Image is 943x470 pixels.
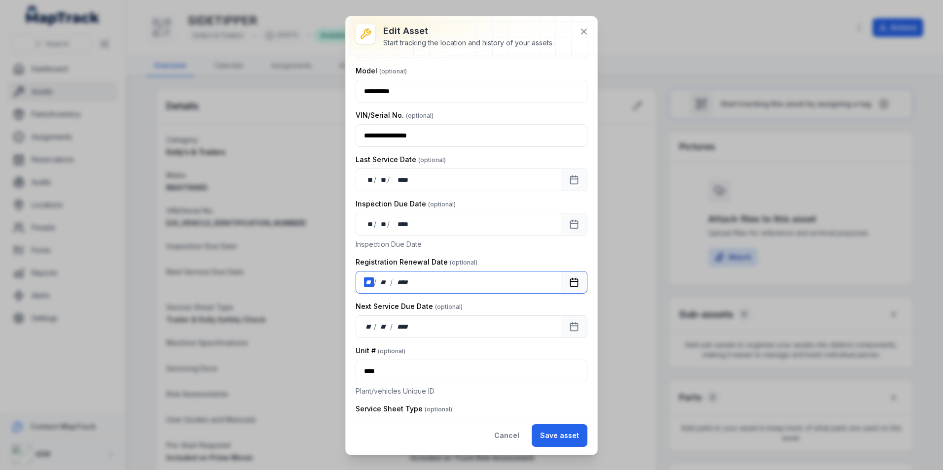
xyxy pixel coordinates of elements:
div: day, [364,322,374,332]
div: year, [394,277,412,287]
div: month, [377,175,387,185]
label: Last Service Date [356,155,446,165]
div: / [387,219,391,229]
button: Calendar [561,271,587,294]
div: year, [391,175,409,185]
div: / [390,322,394,332]
div: / [374,175,377,185]
button: Save asset [532,424,587,447]
div: month, [377,219,387,229]
label: Inspection Due Date [356,199,456,209]
button: Calendar [561,213,587,235]
div: day, [364,277,374,287]
div: / [374,277,377,287]
label: Registration Renewal Date [356,257,477,267]
div: / [390,277,394,287]
p: Inspection Due Date [356,239,587,249]
div: Start tracking the location and history of your assets. [383,38,554,48]
button: Calendar [561,315,587,338]
label: Model [356,66,407,76]
button: Cancel [486,424,528,447]
label: Service Sheet Type [356,404,452,414]
div: day, [364,175,374,185]
button: Calendar [561,168,587,191]
div: month, [377,322,391,332]
div: year, [391,219,409,229]
div: year, [394,322,412,332]
label: Next Service Due Date [356,302,463,311]
h3: Edit asset [383,24,554,38]
div: / [374,322,377,332]
p: Plant/vehicles Unique ID [356,386,587,396]
div: month, [377,277,391,287]
label: VIN/Serial No. [356,110,434,120]
div: / [374,219,377,229]
label: Unit # [356,346,405,356]
div: / [387,175,391,185]
div: day, [364,219,374,229]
